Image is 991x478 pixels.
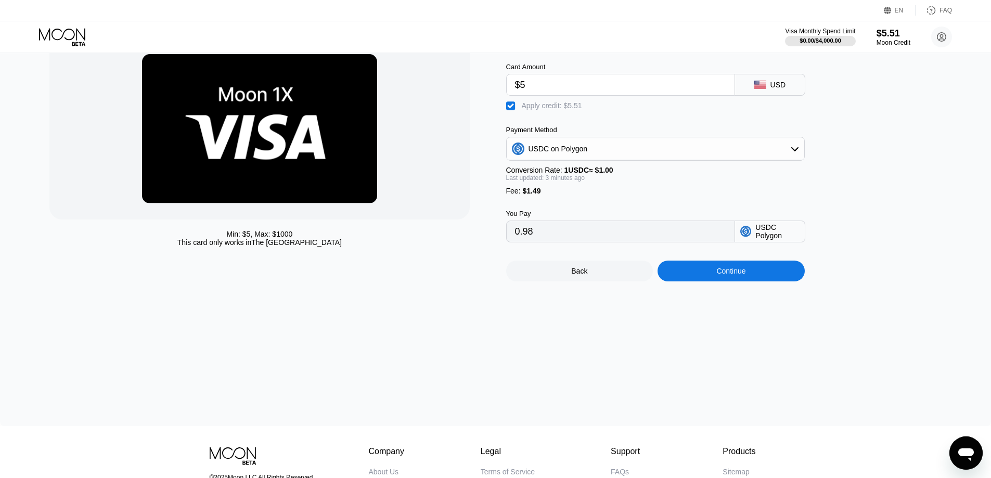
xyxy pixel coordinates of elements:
div: You Pay [506,210,735,217]
div: Fee : [506,187,805,195]
div: Conversion Rate: [506,166,805,174]
div: FAQ [916,5,952,16]
input: $0.00 [515,74,726,95]
div: About Us [369,468,399,476]
div: Sitemap [723,468,749,476]
div: Terms of Service [481,468,535,476]
div: Moon Credit [877,39,910,46]
div: USDC on Polygon [507,138,804,159]
div: Apply credit: $5.51 [522,101,582,110]
div: Min: $ 5 , Max: $ 1000 [226,230,292,238]
div: Back [506,261,653,281]
div: FAQs [611,468,629,476]
div: Card Amount [506,63,735,71]
div: Continue [658,261,805,281]
div: Support [611,447,647,456]
div: Payment Method [506,126,805,134]
div: Visa Monthly Spend Limit$0.00/$4,000.00 [785,28,855,46]
div: USDC Polygon [755,223,799,240]
div: Back [571,267,587,275]
div: USD [770,81,786,89]
div: Continue [716,267,745,275]
div: Last updated: 3 minutes ago [506,174,805,182]
div: Company [369,447,405,456]
span: $1.49 [522,187,540,195]
div: EN [895,7,904,14]
iframe: Button to launch messaging window [949,436,983,470]
div:  [506,101,517,111]
div: $5.51 [877,28,910,39]
span: 1 USDC ≈ $1.00 [564,166,613,174]
div: EN [884,5,916,16]
div: $0.00 / $4,000.00 [800,37,841,44]
div: $5.51Moon Credit [877,28,910,46]
div: This card only works in The [GEOGRAPHIC_DATA] [177,238,342,247]
div: Visa Monthly Spend Limit [785,28,855,35]
div: Legal [481,447,535,456]
div: FAQ [939,7,952,14]
div: USDC on Polygon [529,145,588,153]
div: Products [723,447,755,456]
